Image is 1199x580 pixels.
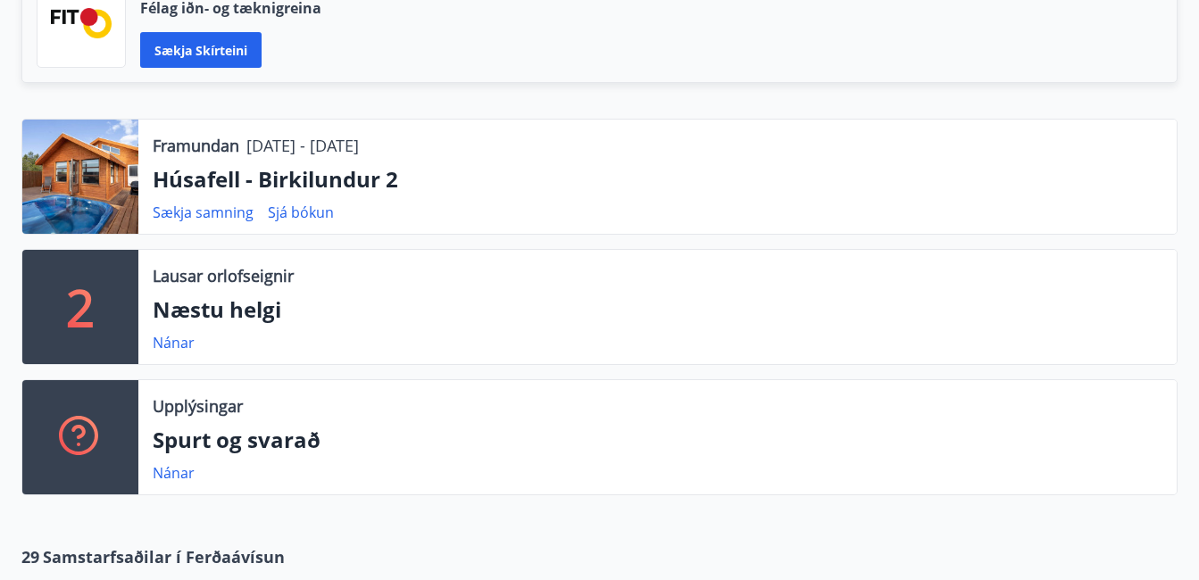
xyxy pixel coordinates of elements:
[153,463,195,483] a: Nánar
[153,134,239,157] p: Framundan
[21,545,39,568] span: 29
[140,32,262,68] button: Sækja skírteini
[246,134,359,157] p: [DATE] - [DATE]
[153,333,195,352] a: Nánar
[43,545,285,568] span: Samstarfsaðilar í Ferðaávísun
[153,394,243,418] p: Upplýsingar
[153,425,1162,455] p: Spurt og svarað
[51,8,112,37] img: FPQVkF9lTnNbbaRSFyT17YYeljoOGk5m51IhT0bO.png
[153,164,1162,195] p: Húsafell - Birkilundur 2
[153,294,1162,325] p: Næstu helgi
[153,203,254,222] a: Sækja samning
[66,273,95,341] p: 2
[268,203,334,222] a: Sjá bókun
[153,264,294,287] p: Lausar orlofseignir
